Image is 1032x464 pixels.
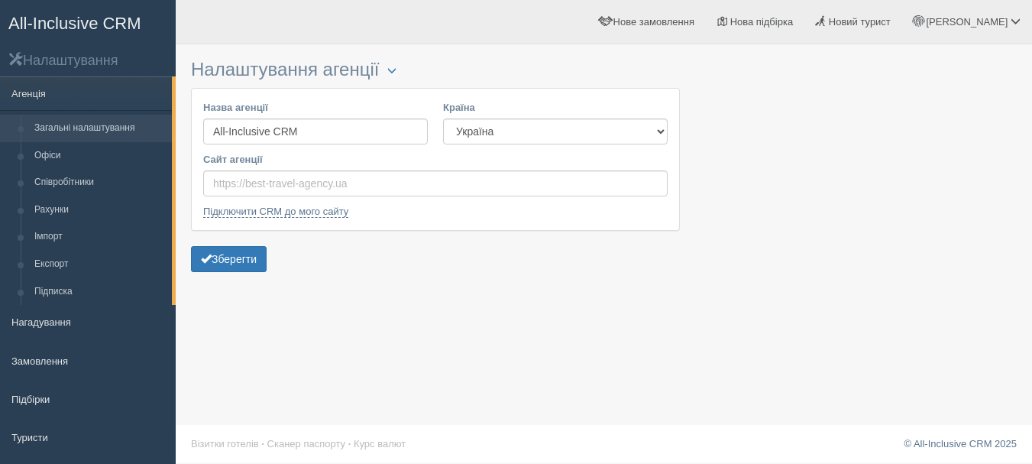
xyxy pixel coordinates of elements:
[926,16,1008,28] span: [PERSON_NAME]
[904,438,1017,449] a: © All-Inclusive CRM 2025
[829,16,891,28] span: Новий турист
[203,100,428,115] label: Назва агенції
[613,16,694,28] span: Нове замовлення
[348,438,351,449] span: ·
[27,251,172,278] a: Експорт
[203,206,348,218] a: Підключити CRM до мого сайту
[261,438,264,449] span: ·
[730,16,794,28] span: Нова підбірка
[443,100,668,115] label: Країна
[191,438,259,449] a: Візитки готелів
[8,14,141,33] span: All-Inclusive CRM
[191,60,680,80] h3: Налаштування агенції
[27,223,172,251] a: Імпорт
[267,438,345,449] a: Сканер паспорту
[191,246,267,272] button: Зберегти
[27,142,172,170] a: Офіси
[27,115,172,142] a: Загальні налаштування
[27,196,172,224] a: Рахунки
[1,1,175,43] a: All-Inclusive CRM
[203,170,668,196] input: https://best-travel-agency.ua
[203,152,668,167] label: Сайт агенції
[354,438,406,449] a: Курс валют
[27,278,172,306] a: Підписка
[27,169,172,196] a: Співробітники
